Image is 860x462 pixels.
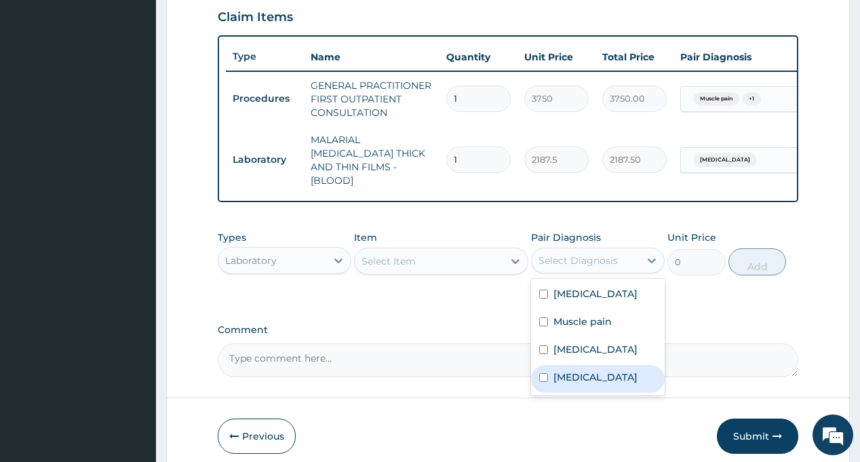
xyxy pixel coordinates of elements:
[539,254,618,267] div: Select Diagnosis
[531,231,601,244] label: Pair Diagnosis
[595,43,673,71] th: Total Price
[7,313,258,361] textarea: Type your message and hit 'Enter'
[218,232,246,244] label: Types
[225,254,277,267] div: Laboratory
[304,126,439,194] td: MALARIAL [MEDICAL_DATA] THICK AND THIN FILMS - [BLOOD]
[226,44,304,69] th: Type
[354,231,377,244] label: Item
[361,254,416,268] div: Select Item
[673,43,823,71] th: Pair Diagnosis
[226,86,304,111] td: Procedures
[693,153,757,167] span: [MEDICAL_DATA]
[728,248,787,275] button: Add
[667,231,716,244] label: Unit Price
[742,92,761,106] span: + 1
[553,315,612,328] label: Muscle pain
[517,43,595,71] th: Unit Price
[553,343,638,356] label: [MEDICAL_DATA]
[25,68,55,102] img: d_794563401_company_1708531726252_794563401
[218,419,296,454] button: Previous
[79,142,187,280] span: We're online!
[717,419,798,454] button: Submit
[218,10,293,25] h3: Claim Items
[304,43,439,71] th: Name
[693,92,739,106] span: Muscle pain
[304,72,439,126] td: GENERAL PRACTITIONER FIRST OUTPATIENT CONSULTATION
[218,324,798,336] label: Comment
[226,147,304,172] td: Laboratory
[71,76,228,94] div: Chat with us now
[439,43,517,71] th: Quantity
[553,370,638,384] label: [MEDICAL_DATA]
[553,287,638,301] label: [MEDICAL_DATA]
[222,7,255,39] div: Minimize live chat window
